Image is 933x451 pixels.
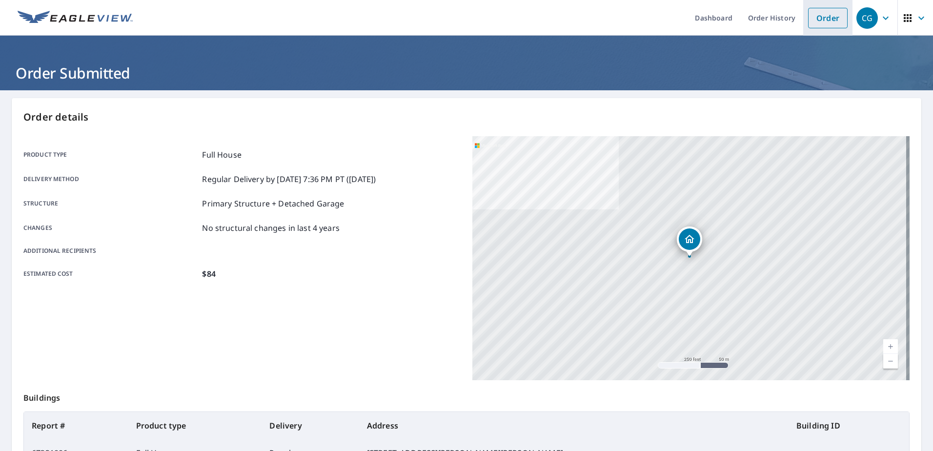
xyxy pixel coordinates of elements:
[883,354,898,369] a: Current Level 17, Zoom Out
[23,268,198,280] p: Estimated cost
[12,63,921,83] h1: Order Submitted
[677,226,702,257] div: Dropped pin, building 1, Residential property, 722 Mamie Eisenhower Ave Boone, IA 50036
[262,412,359,439] th: Delivery
[23,222,198,234] p: Changes
[808,8,848,28] a: Order
[789,412,909,439] th: Building ID
[359,412,789,439] th: Address
[202,222,340,234] p: No structural changes in last 4 years
[883,339,898,354] a: Current Level 17, Zoom In
[23,173,198,185] p: Delivery method
[24,412,128,439] th: Report #
[23,380,910,411] p: Buildings
[202,173,376,185] p: Regular Delivery by [DATE] 7:36 PM PT ([DATE])
[856,7,878,29] div: CG
[128,412,262,439] th: Product type
[23,110,910,124] p: Order details
[23,246,198,255] p: Additional recipients
[23,149,198,161] p: Product type
[18,11,133,25] img: EV Logo
[202,149,242,161] p: Full House
[23,198,198,209] p: Structure
[202,268,215,280] p: $84
[202,198,344,209] p: Primary Structure + Detached Garage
